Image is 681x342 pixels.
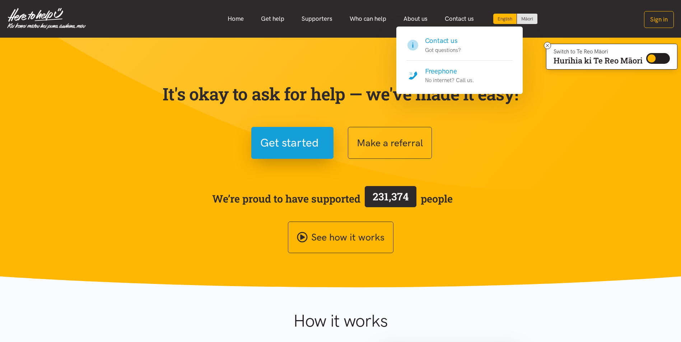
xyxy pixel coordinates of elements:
[360,185,421,213] a: 231,374
[212,185,453,213] span: We’re proud to have supported people
[7,8,86,29] img: Home
[493,14,538,24] div: Language toggle
[251,127,333,159] button: Get started
[219,11,252,27] a: Home
[341,11,395,27] a: Who can help
[493,14,517,24] div: Current language
[425,76,474,85] p: No internet? Call us.
[436,11,482,27] a: Contact us
[644,11,674,28] button: Sign in
[517,14,537,24] a: Switch to Te Reo Māori
[396,27,523,94] div: Contact us
[348,127,432,159] button: Make a referral
[425,36,461,46] h4: Contact us
[406,36,513,61] a: Contact us Got questions?
[260,134,319,152] span: Get started
[161,84,520,104] p: It's okay to ask for help — we've made it easy!
[425,46,461,54] p: Got questions?
[554,57,643,64] p: Hurihia ki Te Reo Māori
[554,49,643,54] p: Switch to Te Reo Māori
[373,190,409,203] span: 231,374
[425,66,474,76] h4: Freephone
[252,11,293,27] a: Get help
[223,310,458,331] h1: How it works
[293,11,341,27] a: Supporters
[395,11,436,27] a: About us
[406,61,513,85] a: Freephone No internet? Call us.
[288,222,393,253] a: See how it works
